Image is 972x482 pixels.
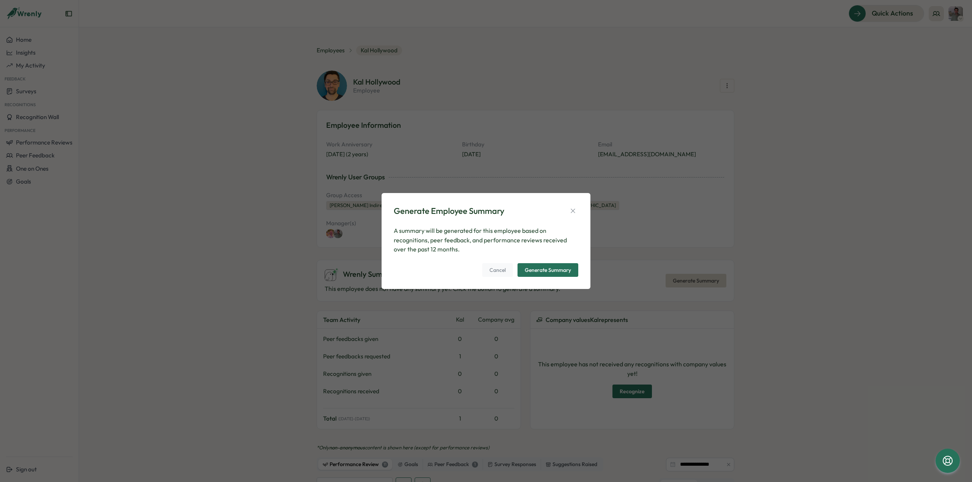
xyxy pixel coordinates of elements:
[394,226,578,254] p: A summary will be generated for this employee based on recognitions, peer feedback, and performan...
[518,263,578,277] button: Generate Summary
[482,263,513,277] button: Cancel
[394,205,504,217] div: Generate Employee Summary
[489,264,506,276] span: Cancel
[525,267,571,273] div: Generate Summary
